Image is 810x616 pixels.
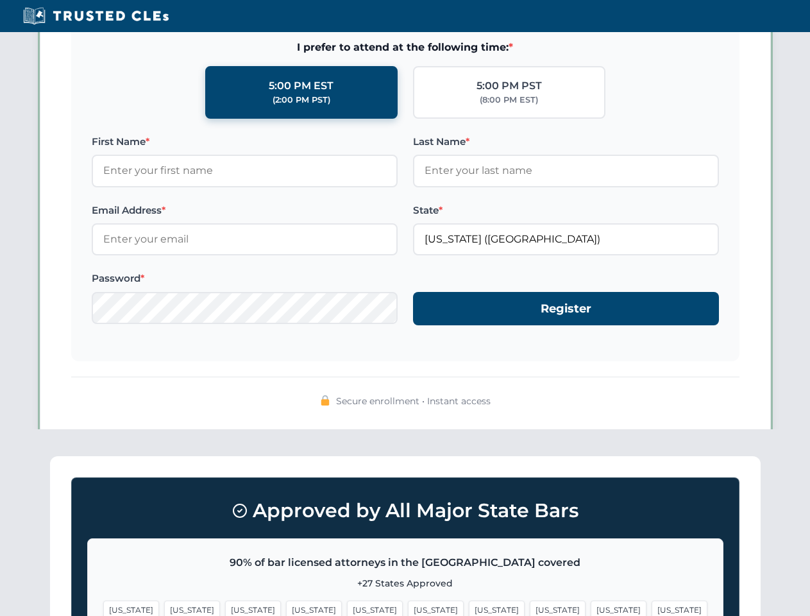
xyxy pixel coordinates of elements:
[103,576,707,590] p: +27 States Approved
[269,78,333,94] div: 5:00 PM EST
[480,94,538,107] div: (8:00 PM EST)
[320,395,330,406] img: 🔒
[413,155,719,187] input: Enter your last name
[92,134,398,150] label: First Name
[413,292,719,326] button: Register
[92,39,719,56] span: I prefer to attend at the following time:
[413,134,719,150] label: Last Name
[92,223,398,255] input: Enter your email
[92,203,398,218] label: Email Address
[336,394,491,408] span: Secure enrollment • Instant access
[19,6,173,26] img: Trusted CLEs
[92,155,398,187] input: Enter your first name
[103,554,707,571] p: 90% of bar licensed attorneys in the [GEOGRAPHIC_DATA] covered
[413,223,719,255] input: California (CA)
[477,78,542,94] div: 5:00 PM PST
[413,203,719,218] label: State
[92,271,398,286] label: Password
[87,493,723,528] h3: Approved by All Major State Bars
[273,94,330,107] div: (2:00 PM PST)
